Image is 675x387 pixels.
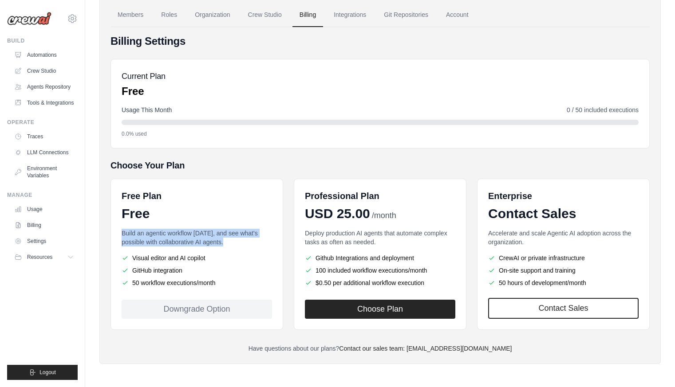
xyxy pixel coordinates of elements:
a: LLM Connections [11,145,78,160]
a: Billing [11,218,78,232]
span: 0 / 50 included executions [567,106,639,114]
a: Environment Variables [11,161,78,183]
li: 50 workflow executions/month [122,278,272,287]
li: 100 included workflow executions/month [305,266,455,275]
a: Agents Repository [11,80,78,94]
h4: Billing Settings [111,34,650,48]
a: Git Repositories [377,3,435,27]
p: Accelerate and scale Agentic AI adoption across the organization. [488,229,639,246]
a: Traces [11,129,78,144]
li: On-site support and training [488,266,639,275]
a: Crew Studio [11,64,78,78]
span: /month [372,210,396,222]
span: Logout [39,369,56,376]
a: Billing [292,3,323,27]
a: Integrations [327,3,373,27]
p: Deploy production AI agents that automate complex tasks as often as needed. [305,229,455,246]
h6: Free Plan [122,190,162,202]
div: Free [122,206,272,222]
a: Automations [11,48,78,62]
li: GitHub integration [122,266,272,275]
h6: Professional Plan [305,190,379,202]
button: Resources [11,250,78,264]
div: Build [7,37,78,44]
li: CrewAI or private infrastructure [488,254,639,262]
div: Contact Sales [488,206,639,222]
li: 50 hours of development/month [488,278,639,287]
h6: Enterprise [488,190,639,202]
h5: Choose Your Plan [111,159,650,172]
a: Roles [154,3,184,27]
div: Manage [7,192,78,199]
p: Build an agentic workflow [DATE], and see what's possible with collaborative AI agents. [122,229,272,246]
span: 0.0% used [122,130,147,137]
a: Account [439,3,476,27]
div: Downgrade Option [122,300,272,319]
li: Github Integrations and deployment [305,254,455,262]
a: Contact Sales [488,298,639,319]
button: Choose Plan [305,300,455,319]
a: Settings [11,234,78,248]
p: Have questions about our plans? [111,344,650,353]
a: Contact our sales team: [EMAIL_ADDRESS][DOMAIN_NAME] [339,345,512,352]
a: Usage [11,202,78,216]
a: Members [111,3,150,27]
span: Usage This Month [122,106,172,114]
div: Operate [7,119,78,126]
p: Free [122,84,166,98]
img: Logo [7,12,51,25]
li: $0.50 per additional workflow execution [305,278,455,287]
h5: Current Plan [122,70,166,82]
button: Logout [7,365,78,380]
span: Resources [27,254,52,261]
span: USD 25.00 [305,206,370,222]
a: Tools & Integrations [11,96,78,110]
li: Visual editor and AI copilot [122,254,272,262]
a: Crew Studio [241,3,289,27]
a: Organization [188,3,237,27]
